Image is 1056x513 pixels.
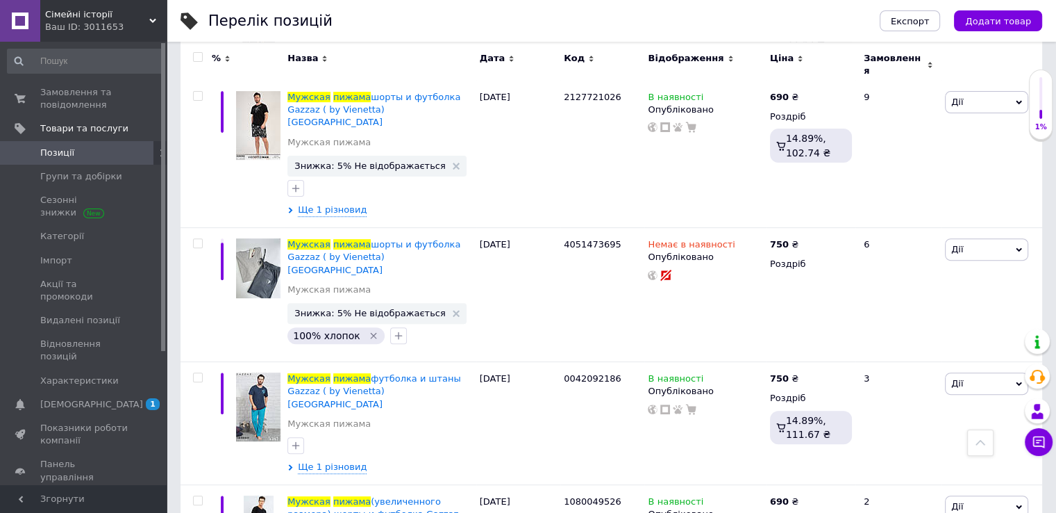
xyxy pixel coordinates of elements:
div: [DATE] [476,81,560,228]
span: Групи та добірки [40,170,122,183]
span: Відображення [648,52,723,65]
span: Мужская [287,373,330,384]
span: 100% хлопок [293,330,360,341]
span: Мужская [287,92,330,102]
div: 1% [1030,122,1052,132]
span: Замовлення [864,52,923,77]
div: ₴ [770,496,798,508]
img: Мужская пижама шорты и футболка Gazzaz ( by Vienetta) Турция [236,91,280,160]
a: Мужская пижама [287,284,371,296]
span: 14.89%, 111.67 ₴ [786,415,830,440]
span: Ще 1 різновид [298,461,367,474]
button: Чат з покупцем [1025,428,1053,456]
span: Панель управління [40,458,128,483]
span: В наявності [648,496,703,511]
span: Сімейні історії [45,8,149,21]
button: Додати товар [954,10,1042,31]
div: Роздріб [770,392,852,405]
div: Роздріб [770,111,852,123]
span: Акції та промокоди [40,278,128,303]
span: Позиції [40,147,74,159]
span: В наявності [648,373,703,388]
span: 4051473695 [564,239,621,250]
span: шорты и футболка Gazzaz ( by Vienetta) [GEOGRAPHIC_DATA] [287,92,460,127]
span: Категорії [40,230,84,243]
span: пижама [333,92,371,102]
span: шорты и футболка Gazzaz ( by Vienetta) [GEOGRAPHIC_DATA] [287,239,460,275]
span: пижама [333,496,371,507]
div: 6 [855,228,941,362]
span: пижама [333,239,371,250]
span: Видалені позиції [40,314,120,327]
button: Експорт [880,10,941,31]
span: Дії [951,97,963,107]
b: 690 [770,496,789,507]
div: 3 [855,362,941,485]
div: Ваш ID: 3011653 [45,21,167,33]
span: Ціна [770,52,794,65]
div: Опубліковано [648,251,762,263]
span: футболка и штаны Gazzaz ( by Vienetta) [GEOGRAPHIC_DATA] [287,373,460,409]
span: Дії [951,501,963,512]
span: Дії [951,378,963,389]
span: 1 [146,398,160,410]
span: Ще 1 різновид [298,204,367,217]
span: Відновлення позицій [40,338,128,363]
span: Характеристики [40,375,119,387]
span: Сезонні знижки [40,194,128,219]
span: Дата [480,52,505,65]
div: ₴ [770,238,798,251]
a: Мужскаяпижамафутболка и штаны Gazzaz ( by Vienetta) [GEOGRAPHIC_DATA] [287,373,460,409]
span: % [212,52,221,65]
span: В наявності [648,92,703,106]
b: 750 [770,373,789,384]
b: 750 [770,239,789,250]
div: [DATE] [476,228,560,362]
div: 9 [855,81,941,228]
span: Немає в наявності [648,239,735,254]
div: Опубліковано [648,385,762,398]
span: 1080049526 [564,496,621,507]
span: [DEMOGRAPHIC_DATA] [40,398,143,411]
span: пижама [333,373,371,384]
span: Замовлення та повідомлення [40,86,128,111]
div: ₴ [770,91,798,104]
img: Мужская пижама шорты и футболка Gazzaz ( by Vienetta) Турция [236,238,280,298]
span: Знижка: 5% Не відображається [294,309,445,318]
div: [DATE] [476,362,560,485]
span: Показники роботи компанії [40,422,128,447]
span: Мужская [287,239,330,250]
a: Мужская пижама [287,136,371,149]
a: Мужскаяпижамашорты и футболка Gazzaz ( by Vienetta) [GEOGRAPHIC_DATA] [287,239,460,275]
span: Експорт [891,16,930,26]
img: Мужская пижама футболка и штаны Gazzaz ( by Vienetta) Турция [236,373,280,441]
div: ₴ [770,373,798,385]
span: Знижка: 5% Не відображається [294,161,445,170]
span: Код [564,52,585,65]
span: Мужская [287,496,330,507]
span: Дії [951,244,963,254]
span: 0042092186 [564,373,621,384]
span: Назва [287,52,318,65]
a: Мужская пижама [287,418,371,430]
svg: Видалити мітку [368,330,379,341]
a: Мужскаяпижамашорты и футболка Gazzaz ( by Vienetta) [GEOGRAPHIC_DATA] [287,92,460,127]
span: 14.89%, 102.74 ₴ [786,133,830,158]
span: Товари та послуги [40,122,128,135]
div: Опубліковано [648,104,762,116]
input: Пошук [7,49,164,74]
span: Додати товар [965,16,1031,26]
span: 2127721026 [564,92,621,102]
div: Перелік позицій [208,14,333,28]
span: Імпорт [40,254,72,267]
b: 690 [770,92,789,102]
div: Роздріб [770,258,852,270]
